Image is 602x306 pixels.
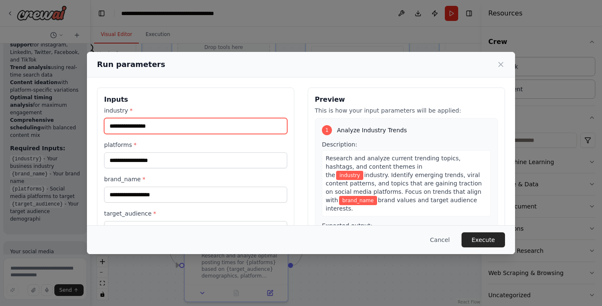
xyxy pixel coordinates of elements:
span: Variable: industry [336,171,363,180]
span: Description: [322,141,357,148]
h2: Run parameters [97,59,165,70]
h3: Preview [315,95,498,105]
button: Cancel [423,232,457,247]
span: brand values and target audience interests. [326,197,477,212]
button: Execute [462,232,505,247]
span: Analyze Industry Trends [337,126,407,134]
h3: Inputs [104,95,287,105]
div: 1 [322,125,332,135]
span: Research and analyze current trending topics, hashtags, and content themes in the [326,155,461,178]
span: industry. Identify emerging trends, viral content patterns, and topics that are gaining traction ... [326,172,482,203]
p: This is how your input parameters will be applied: [315,106,498,115]
label: target_audience [104,209,287,218]
label: platforms [104,141,287,149]
label: brand_name [104,175,287,183]
label: industry [104,106,287,115]
span: Expected output: [322,222,372,229]
span: Variable: brand_name [339,196,377,205]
